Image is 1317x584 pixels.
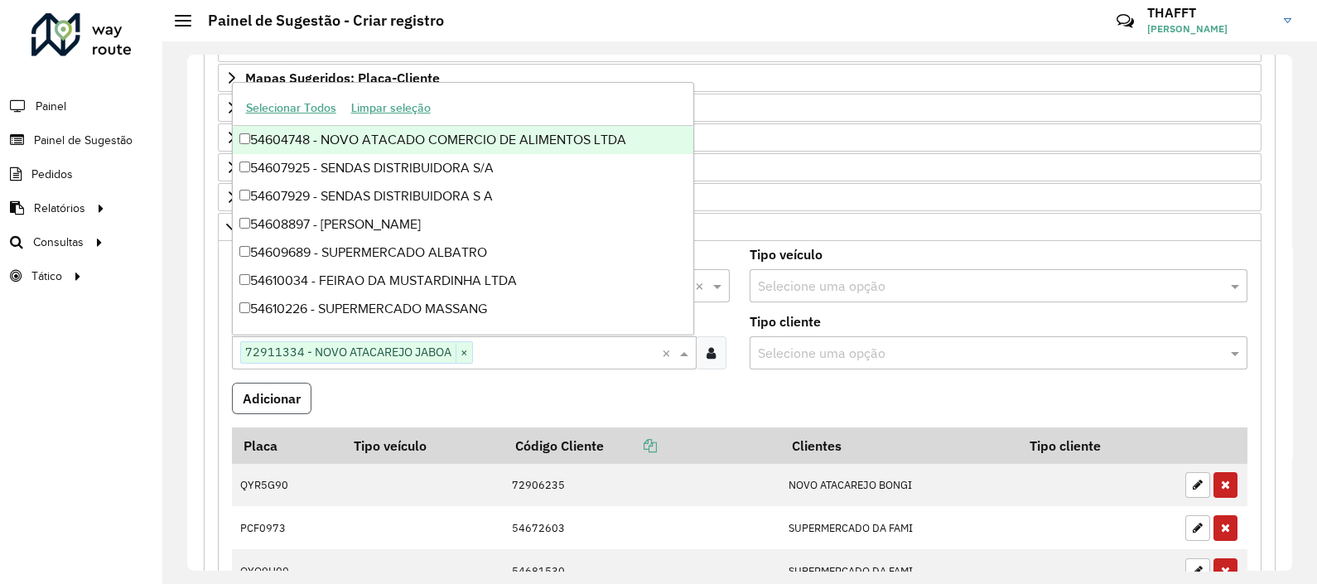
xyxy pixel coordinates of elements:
td: PCF0973 [232,506,343,549]
th: Tipo veículo [343,427,504,463]
span: × [456,343,472,363]
label: Tipo cliente [750,311,821,331]
th: Clientes [780,427,1019,463]
div: 54607925 - SENDAS DISTRIBUIDORA S/A [233,154,693,182]
a: Contato Rápido [1107,3,1143,39]
ng-dropdown-panel: Options list [232,82,694,335]
th: Tipo cliente [1019,427,1177,463]
span: Pedidos [31,166,73,183]
button: Limpar seleção [344,95,438,121]
div: 54610226 - SUPERMERCADO MASSANG [233,295,693,323]
div: 54610722 - Praso Rec [233,323,693,351]
button: Selecionar Todos [239,95,344,121]
div: 54610034 - FEIRAO DA MUSTARDINHA LTDA [233,267,693,295]
a: Restrições Spot: Forma de Pagamento e Perfil de Descarga/Entrega [218,123,1262,152]
span: Tático [31,268,62,285]
a: Pre-Roteirização AS / Orientações [218,213,1262,241]
td: 54672603 [504,506,780,549]
a: Copiar [604,437,657,454]
span: Mapas Sugeridos: Placa-Cliente [245,71,440,84]
label: Tipo veículo [750,244,823,264]
td: NOVO ATACAREJO BONGI [780,463,1019,506]
span: Painel de Sugestão [34,132,133,149]
span: Consultas [33,234,84,251]
h3: THAFFT [1147,5,1271,21]
a: Mapas Sugeridos: Placa-Cliente [218,64,1262,92]
a: Orientações Rota Vespertina Janela de horário extraordinária [218,183,1262,211]
span: [PERSON_NAME] [1147,22,1271,36]
div: 54609689 - SUPERMERCADO ALBATRO [233,239,693,267]
td: QYR5G90 [232,463,343,506]
td: SUPERMERCADO DA FAMI [780,506,1019,549]
div: 54604748 - NOVO ATACADO COMERCIO DE ALIMENTOS LTDA [233,126,693,154]
a: Restrições FF: ACT [218,94,1262,122]
a: Rota Noturna/Vespertina [218,153,1262,181]
td: 72906235 [504,463,780,506]
span: Painel [36,98,66,115]
span: 72911334 - NOVO ATACAREJO JABOA [241,342,456,362]
span: Cliente Retira [245,41,329,55]
h2: Painel de Sugestão - Criar registro [191,12,444,30]
button: Adicionar [232,383,311,414]
span: Clear all [695,276,709,296]
div: 54608897 - [PERSON_NAME] [233,210,693,239]
span: Relatórios [34,200,85,217]
div: 54607929 - SENDAS DISTRIBUIDORA S A [233,182,693,210]
th: Código Cliente [504,427,780,463]
th: Placa [232,427,343,463]
span: Clear all [662,343,676,363]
